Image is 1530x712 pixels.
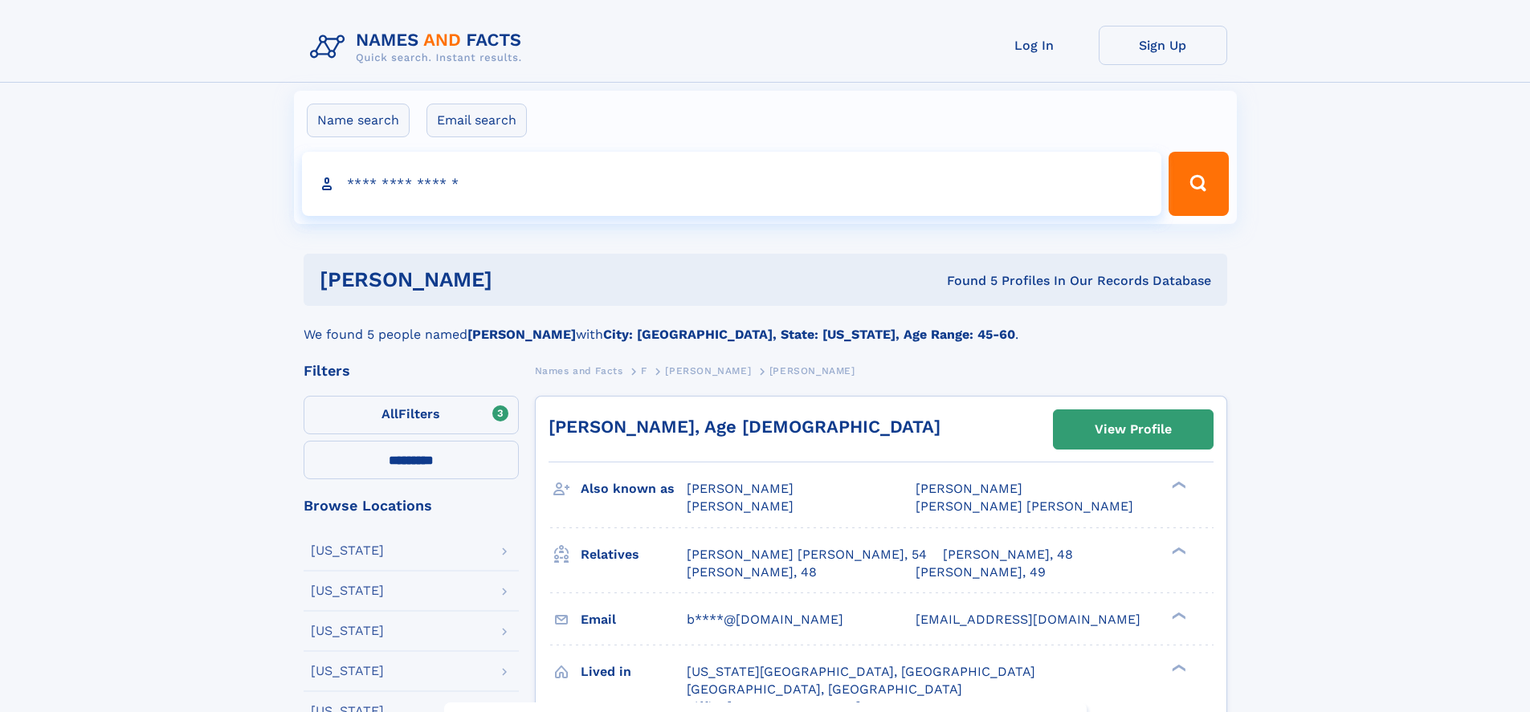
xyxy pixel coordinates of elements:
[687,481,794,496] span: [PERSON_NAME]
[302,152,1162,216] input: search input
[687,563,817,581] a: [PERSON_NAME], 48
[687,681,962,697] span: [GEOGRAPHIC_DATA], [GEOGRAPHIC_DATA]
[304,498,519,513] div: Browse Locations
[549,417,940,437] a: [PERSON_NAME], Age [DEMOGRAPHIC_DATA]
[916,481,1022,496] span: [PERSON_NAME]
[687,664,1035,679] span: [US_STATE][GEOGRAPHIC_DATA], [GEOGRAPHIC_DATA]
[307,104,410,137] label: Name search
[1099,26,1227,65] a: Sign Up
[1169,152,1228,216] button: Search Button
[1168,545,1187,555] div: ❯
[916,563,1046,581] a: [PERSON_NAME], 49
[311,665,384,677] div: [US_STATE]
[665,360,751,380] a: [PERSON_NAME]
[581,475,687,502] h3: Also known as
[720,272,1211,290] div: Found 5 Profiles In Our Records Database
[665,365,751,376] span: [PERSON_NAME]
[1095,411,1172,448] div: View Profile
[641,365,647,376] span: F
[769,365,855,376] span: [PERSON_NAME]
[1168,610,1187,620] div: ❯
[320,270,720,290] h1: [PERSON_NAME]
[304,396,519,434] label: Filters
[641,360,647,380] a: F
[1168,662,1187,673] div: ❯
[535,360,623,380] a: Names and Facts
[916,612,1140,627] span: [EMAIL_ADDRESS][DOMAIN_NAME]
[1054,410,1213,449] a: View Profile
[381,406,398,421] span: All
[916,498,1133,514] span: [PERSON_NAME] [PERSON_NAME]
[970,26,1099,65] a: Log In
[304,306,1227,344] div: We found 5 people named with .
[311,584,384,597] div: [US_STATE]
[311,544,384,557] div: [US_STATE]
[581,541,687,568] h3: Relatives
[304,364,519,378] div: Filters
[581,658,687,686] h3: Lived in
[1168,480,1187,490] div: ❯
[687,546,927,563] a: [PERSON_NAME] [PERSON_NAME], 54
[467,327,576,342] b: [PERSON_NAME]
[304,26,535,69] img: Logo Names and Facts
[687,498,794,514] span: [PERSON_NAME]
[581,606,687,633] h3: Email
[426,104,527,137] label: Email search
[603,327,1015,342] b: City: [GEOGRAPHIC_DATA], State: [US_STATE], Age Range: 45-60
[943,546,1073,563] a: [PERSON_NAME], 48
[311,625,384,637] div: [US_STATE]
